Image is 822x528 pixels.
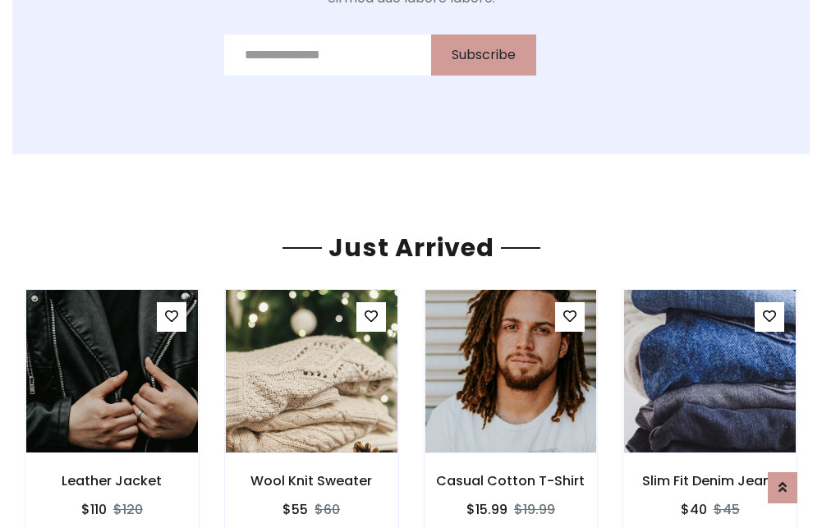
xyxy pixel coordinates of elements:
h6: Leather Jacket [25,473,199,489]
del: $60 [315,500,340,519]
h6: Slim Fit Denim Jeans [623,473,797,489]
h6: Wool Knit Sweater [225,473,398,489]
h6: $110 [81,502,107,517]
h6: Casual Cotton T-Shirt [425,473,598,489]
span: Just Arrived [322,230,501,265]
del: $120 [113,500,143,519]
h6: $40 [681,502,707,517]
h6: $55 [282,502,308,517]
button: Subscribe [431,34,536,76]
del: $19.99 [514,500,555,519]
h6: $15.99 [466,502,507,517]
del: $45 [714,500,740,519]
